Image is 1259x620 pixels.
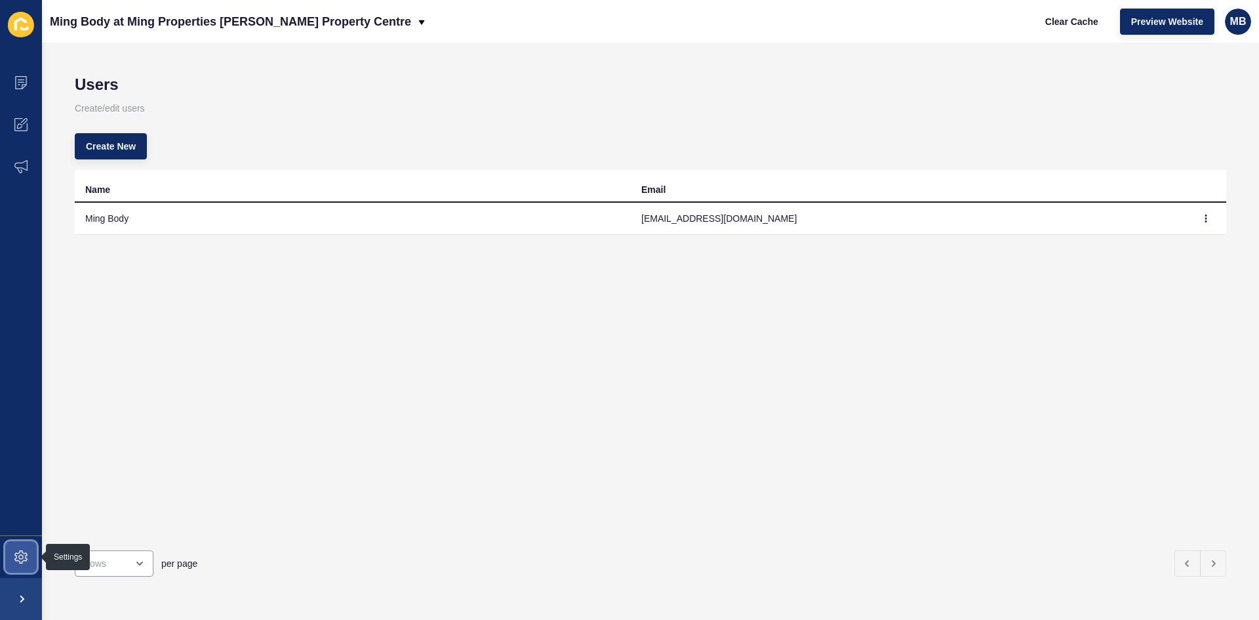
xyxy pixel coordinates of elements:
div: open menu [75,550,153,577]
div: Email [641,183,666,196]
span: Clear Cache [1045,15,1098,28]
button: Create New [75,133,147,159]
p: Create/edit users [75,94,1226,123]
span: per page [161,557,197,570]
span: Preview Website [1131,15,1203,28]
span: MB [1230,15,1247,28]
button: Preview Website [1120,9,1214,35]
h1: Users [75,75,1226,94]
button: Clear Cache [1034,9,1109,35]
td: Ming Body [75,203,631,235]
div: Name [85,183,110,196]
p: Ming Body at Ming Properties [PERSON_NAME] Property Centre [50,5,411,38]
td: [EMAIL_ADDRESS][DOMAIN_NAME] [631,203,1187,235]
div: Settings [54,552,82,562]
span: Create New [86,140,136,153]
